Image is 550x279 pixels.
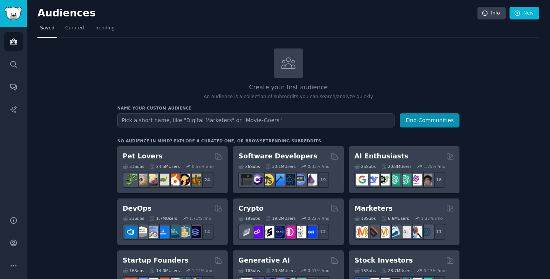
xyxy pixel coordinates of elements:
[354,152,408,161] h2: AI Enthusiasts
[265,216,296,221] div: 19.2M Users
[410,174,422,185] img: OpenAIDev
[273,174,285,185] img: iOSProgramming
[40,25,55,32] span: Saved
[149,164,180,169] div: 24.5M Users
[37,7,477,19] h2: Audiences
[305,174,317,185] img: elixir
[136,174,147,185] img: ballpython
[192,164,214,169] div: 0.52 % /mo
[251,226,263,238] img: 0xPolygon
[117,94,459,100] p: An audience is a collection of subreddits you can search/analyze quickly
[354,164,376,169] div: 25 Sub s
[168,226,180,238] img: platformengineering
[146,174,158,185] img: leopardgeckos
[65,25,84,32] span: Curated
[305,226,317,238] img: defi_
[125,174,137,185] img: herpetology
[149,216,177,221] div: 1.7M Users
[241,226,252,238] img: ethfinance
[381,216,409,221] div: 6.6M Users
[294,226,306,238] img: CryptoNews
[189,226,201,238] img: PlatformEngineers
[399,174,411,185] img: chatgpt_prompts_
[388,174,400,185] img: chatgpt_promptDesign
[367,174,379,185] img: DeepSeek
[354,256,413,265] h2: Stock Investors
[294,174,306,185] img: AskComputerScience
[356,226,368,238] img: content_marketing
[238,204,264,213] h2: Crypto
[95,25,115,32] span: Trending
[238,216,260,221] div: 19 Sub s
[265,268,296,273] div: 20.5M Users
[168,174,180,185] img: cockatiel
[197,172,214,188] div: + 24
[424,268,445,273] div: 0.47 % /mo
[238,268,260,273] div: 16 Sub s
[400,113,459,127] button: Find Communities
[123,164,144,169] div: 31 Sub s
[381,164,411,169] div: 20.8M Users
[410,226,422,238] img: MarketingResearch
[477,7,506,20] a: Info
[354,216,376,221] div: 18 Sub s
[123,152,163,161] h2: Pet Lovers
[388,226,400,238] img: Emailmarketing
[178,226,190,238] img: aws_cdk
[197,224,214,240] div: + 14
[92,22,117,38] a: Trending
[429,172,445,188] div: + 18
[265,164,296,169] div: 30.1M Users
[399,226,411,238] img: googleads
[308,268,330,273] div: 0.41 % /mo
[123,268,144,273] div: 16 Sub s
[265,139,321,143] a: trending subreddits
[117,113,395,127] input: Pick a short name, like "Digital Marketers" or "Movie-Goers"
[356,174,368,185] img: GoogleGeminiAI
[123,256,188,265] h2: Startup Founders
[429,224,445,240] div: + 11
[354,204,393,213] h2: Marketers
[241,174,252,185] img: software
[123,216,144,221] div: 21 Sub s
[251,174,263,185] img: csharp
[136,226,147,238] img: AWS_Certified_Experts
[421,216,443,221] div: 1.27 % /mo
[381,268,411,273] div: 28.7M Users
[238,152,317,161] h2: Software Developers
[313,224,329,240] div: + 12
[273,226,285,238] img: web3
[421,226,432,238] img: OnlineMarketing
[178,174,190,185] img: PetAdvice
[283,226,295,238] img: defiblockchain
[189,216,211,221] div: 1.71 % /mo
[117,138,323,144] div: No audience in mind? Explore a curated one, or browse .
[157,174,169,185] img: turtle
[378,226,390,238] img: AskMarketing
[238,256,290,265] h2: Generative AI
[510,7,539,20] a: New
[117,105,459,111] h3: Name your custom audience
[313,172,329,188] div: + 19
[262,226,274,238] img: ethstaker
[123,204,152,213] h2: DevOps
[238,164,260,169] div: 26 Sub s
[424,164,445,169] div: 1.25 % /mo
[421,174,432,185] img: ArtificalIntelligence
[125,226,137,238] img: azuredevops
[283,174,295,185] img: reactnative
[63,22,87,38] a: Curated
[262,174,274,185] img: learnjavascript
[308,216,330,221] div: 0.22 % /mo
[308,164,330,169] div: 0.33 % /mo
[157,226,169,238] img: DevOpsLinks
[37,22,57,38] a: Saved
[367,226,379,238] img: bigseo
[378,174,390,185] img: AItoolsCatalog
[146,226,158,238] img: Docker_DevOps
[149,268,180,273] div: 14.0M Users
[117,83,459,92] h2: Create your first audience
[189,174,201,185] img: dogbreed
[192,268,214,273] div: 1.12 % /mo
[354,268,376,273] div: 15 Sub s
